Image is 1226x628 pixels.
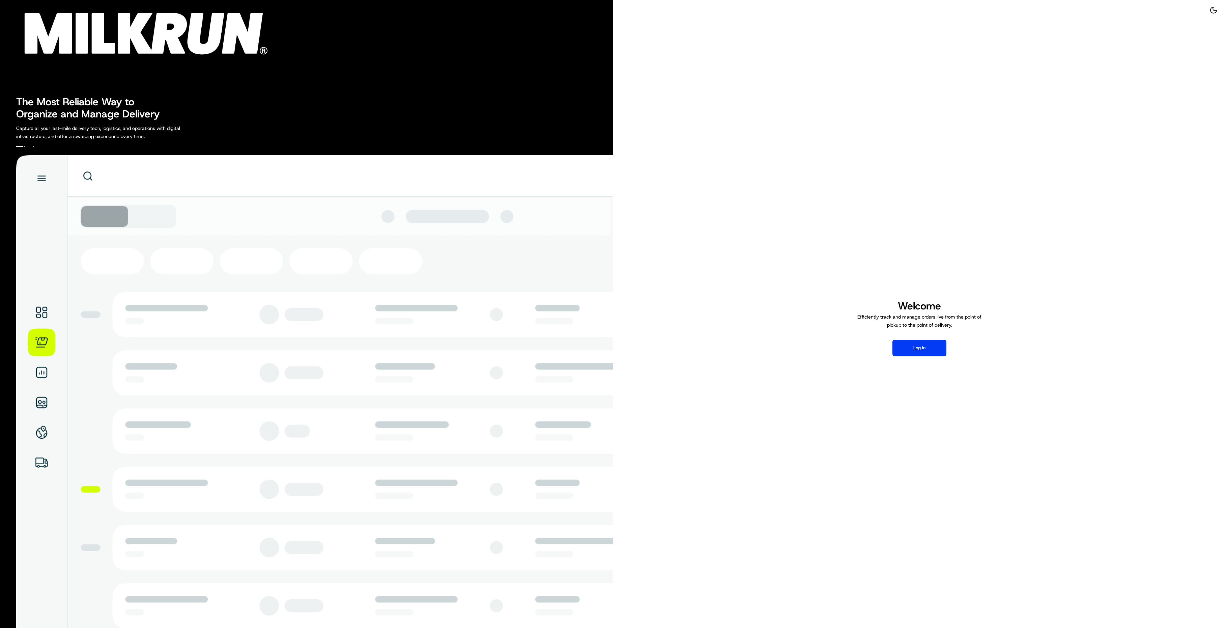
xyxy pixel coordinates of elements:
p: Efficiently track and manage orders live from the point of pickup to the point of delivery. [855,313,984,329]
h1: Welcome [855,299,984,313]
img: Company Logo [4,4,275,58]
h2: The Most Reliable Way to Organize and Manage Delivery [16,96,167,120]
p: Capture all your last-mile delivery tech, logistics, and operations with digital infrastructure, ... [16,124,210,140]
button: Log in [892,340,946,356]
